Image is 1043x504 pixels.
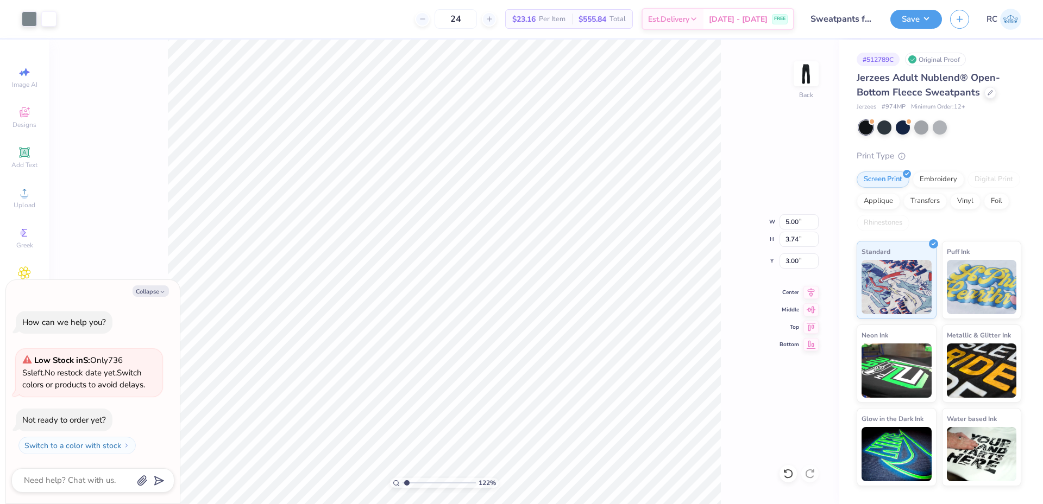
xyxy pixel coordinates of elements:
[795,63,817,85] img: Back
[857,193,900,209] div: Applique
[780,323,799,331] span: Top
[857,103,876,112] span: Jerzees
[857,71,1000,99] span: Jerzees Adult Nublend® Open-Bottom Fleece Sweatpants
[16,241,33,250] span: Greek
[579,14,606,25] span: $555.84
[780,289,799,296] span: Center
[862,260,932,314] img: Standard
[862,413,923,424] span: Glow in the Dark Ink
[905,53,966,66] div: Original Proof
[799,90,813,100] div: Back
[857,171,909,188] div: Screen Print
[890,10,942,29] button: Save
[857,150,1021,162] div: Print Type
[802,8,882,30] input: Untitled Design
[123,442,130,449] img: Switch to a color with stock
[862,246,890,257] span: Standard
[947,413,997,424] span: Water based Ink
[862,329,888,341] span: Neon Ink
[12,120,36,129] span: Designs
[22,414,106,425] div: Not ready to order yet?
[950,193,981,209] div: Vinyl
[18,437,136,454] button: Switch to a color with stock
[133,285,169,297] button: Collapse
[45,367,117,378] span: No restock date yet.
[34,355,90,366] strong: Low Stock in S :
[22,317,106,328] div: How can we help you?
[862,343,932,398] img: Neon Ink
[862,427,932,481] img: Glow in the Dark Ink
[967,171,1020,188] div: Digital Print
[780,341,799,348] span: Bottom
[479,478,496,488] span: 122 %
[987,9,1021,30] a: RC
[947,329,1011,341] span: Metallic & Glitter Ink
[512,14,536,25] span: $23.16
[857,215,909,231] div: Rhinestones
[987,13,997,25] span: RC
[984,193,1009,209] div: Foil
[539,14,566,25] span: Per Item
[913,171,964,188] div: Embroidery
[774,15,786,23] span: FREE
[1000,9,1021,30] img: Rio Cabojoc
[648,14,689,25] span: Est. Delivery
[709,14,768,25] span: [DATE] - [DATE]
[947,260,1017,314] img: Puff Ink
[22,355,145,390] span: Only 736 Ss left. Switch colors or products to avoid delays.
[882,103,906,112] span: # 974MP
[610,14,626,25] span: Total
[12,80,37,89] span: Image AI
[5,281,43,298] span: Clipart & logos
[947,246,970,257] span: Puff Ink
[780,306,799,314] span: Middle
[857,53,900,66] div: # 512789C
[903,193,947,209] div: Transfers
[435,9,477,29] input: – –
[14,201,35,209] span: Upload
[947,343,1017,398] img: Metallic & Glitter Ink
[11,161,37,169] span: Add Text
[911,103,965,112] span: Minimum Order: 12 +
[947,427,1017,481] img: Water based Ink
